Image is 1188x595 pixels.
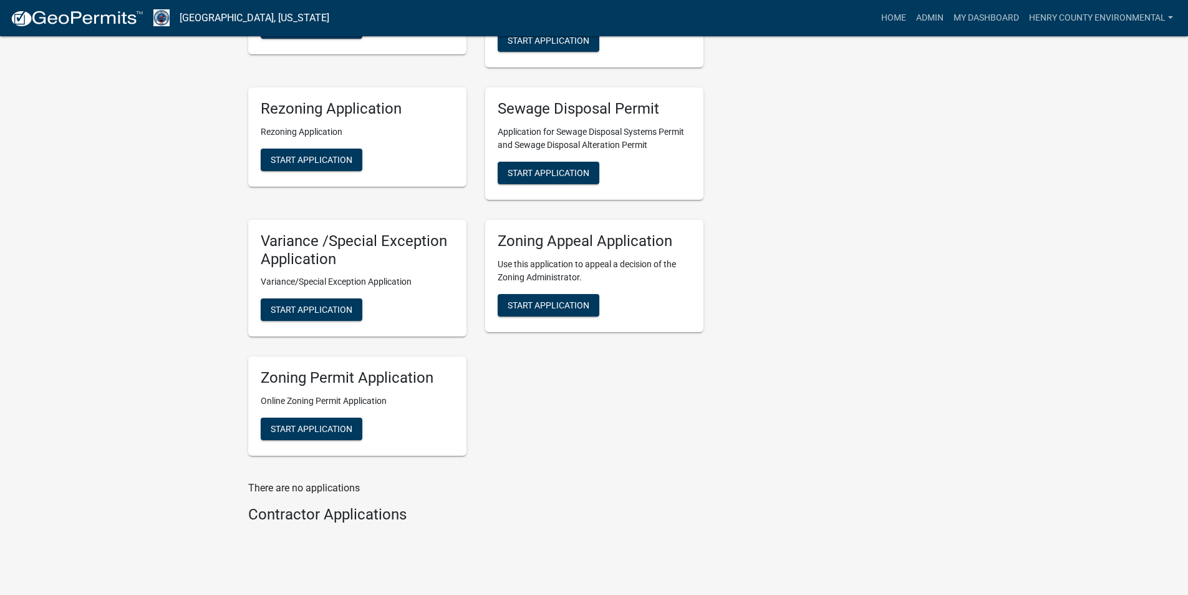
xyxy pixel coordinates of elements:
[248,481,703,496] p: There are no applications
[508,300,589,310] span: Start Application
[498,29,599,52] button: Start Application
[261,125,454,139] p: Rezoning Application
[261,369,454,387] h5: Zoning Permit Application
[271,305,352,315] span: Start Application
[498,100,691,118] h5: Sewage Disposal Permit
[248,506,703,529] wm-workflow-list-section: Contractor Applications
[498,125,691,152] p: Application for Sewage Disposal Systems Permit and Sewage Disposal Alteration Permit
[1024,6,1178,30] a: Henry County Environmental
[271,424,352,434] span: Start Application
[876,6,911,30] a: Home
[261,418,362,440] button: Start Application
[498,162,599,184] button: Start Application
[498,232,691,250] h5: Zoning Appeal Application
[261,232,454,268] h5: Variance /Special Exception Application
[498,258,691,284] p: Use this application to appeal a decision of the Zoning Administrator.
[261,298,362,321] button: Start Application
[271,154,352,164] span: Start Application
[949,6,1024,30] a: My Dashboard
[261,100,454,118] h5: Rezoning Application
[911,6,949,30] a: Admin
[248,506,703,524] h4: Contractor Applications
[261,275,454,288] p: Variance/Special Exception Application
[153,9,170,26] img: Henry County, Iowa
[498,294,599,317] button: Start Application
[508,36,589,46] span: Start Application
[261,395,454,408] p: Online Zoning Permit Application
[508,167,589,177] span: Start Application
[180,7,329,29] a: [GEOGRAPHIC_DATA], [US_STATE]
[261,149,362,171] button: Start Application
